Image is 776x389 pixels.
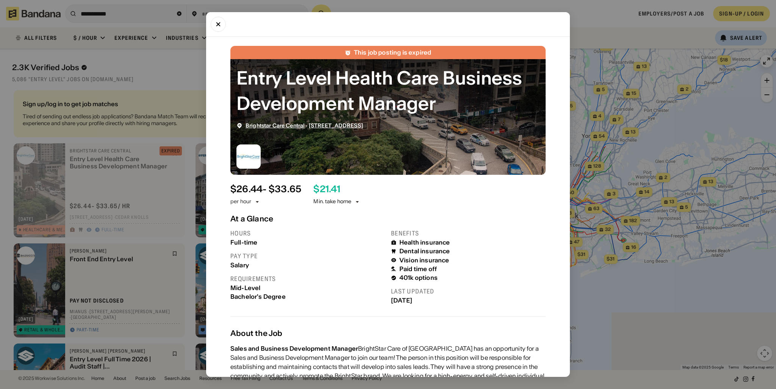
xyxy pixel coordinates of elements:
[399,265,437,273] div: Paid time off
[211,17,226,32] button: Close
[309,122,363,129] span: [STREET_ADDRESS]
[236,65,540,116] div: Entry Level Health Care Business Development Manager
[313,198,360,205] div: Min. take home
[246,122,305,129] span: Brightstar Care Central
[313,184,340,195] div: $ 21.41
[230,214,546,223] div: At a Glance
[230,239,385,246] div: Full-time
[391,229,546,237] div: Benefits
[230,229,385,237] div: Hours
[391,287,546,295] div: Last updated
[230,262,385,269] div: Salary
[246,122,363,129] div: ·
[399,274,438,281] div: 401k options
[230,329,546,338] div: About the Job
[230,284,385,292] div: Mid-Level
[230,198,251,205] div: per hour
[230,345,358,352] div: Sales and Business Development Manager
[399,248,450,255] div: Dental insurance
[230,275,385,283] div: Requirements
[230,293,385,300] div: Bachelor's Degree
[399,239,450,246] div: Health insurance
[399,257,449,264] div: Vision insurance
[236,144,261,169] img: Brightstar Care Central logo
[230,184,301,195] div: $ 26.44 - $33.65
[354,49,431,56] div: This job posting is expired
[391,297,546,304] div: [DATE]
[230,252,385,260] div: Pay type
